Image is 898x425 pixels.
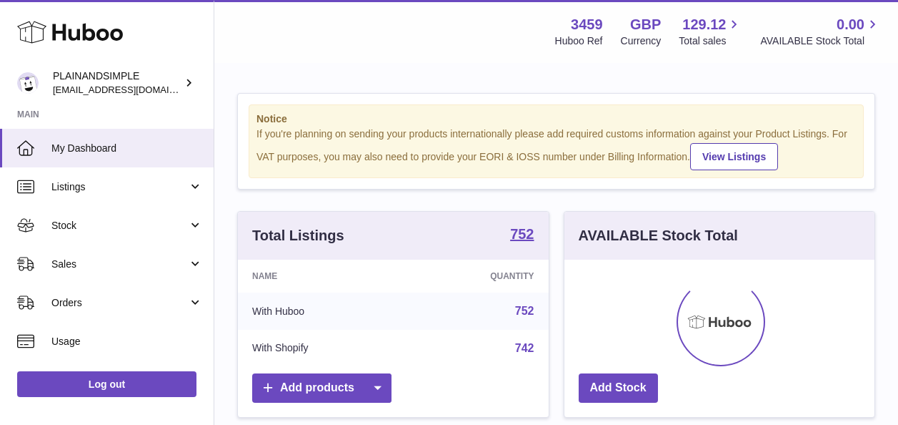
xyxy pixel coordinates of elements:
a: Add products [252,373,391,403]
a: 752 [510,227,534,244]
th: Quantity [405,260,548,293]
strong: 752 [510,227,534,241]
a: Log out [17,371,196,397]
td: With Huboo [238,293,405,330]
span: Sales [51,258,188,271]
div: PLAINANDSIMPLE [53,69,181,97]
strong: 3459 [571,15,603,34]
span: Usage [51,335,203,348]
strong: Notice [256,112,856,126]
a: 752 [515,305,534,317]
span: Stock [51,219,188,233]
th: Name [238,260,405,293]
a: View Listings [690,143,778,170]
div: Huboo Ref [555,34,603,48]
span: AVAILABLE Stock Total [760,34,881,48]
img: internalAdmin-3459@internal.huboo.com [17,72,39,94]
span: 129.12 [682,15,726,34]
a: 742 [515,342,534,354]
div: If you're planning on sending your products internationally please add required customs informati... [256,127,856,170]
span: [EMAIL_ADDRESS][DOMAIN_NAME] [53,84,210,95]
h3: Total Listings [252,226,344,245]
a: 129.12 Total sales [679,15,742,48]
span: Orders [51,296,188,310]
strong: GBP [630,15,661,34]
a: 0.00 AVAILABLE Stock Total [760,15,881,48]
a: Add Stock [579,373,658,403]
h3: AVAILABLE Stock Total [579,226,738,245]
div: Currency [621,34,662,48]
span: Listings [51,180,188,194]
span: My Dashboard [51,142,203,155]
td: With Shopify [238,330,405,367]
span: Total sales [679,34,742,48]
span: 0.00 [837,15,864,34]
